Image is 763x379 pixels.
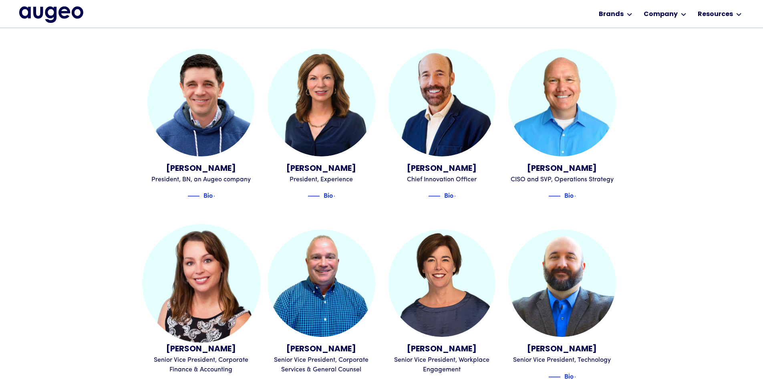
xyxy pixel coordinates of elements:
[599,10,624,19] div: Brands
[187,191,199,201] img: Blue decorative line
[334,191,346,201] img: Blue text arrow
[508,49,616,201] a: John Sirvydas[PERSON_NAME]CISO and SVP, Operations StrategyBlue decorative lineBioBlue text arrow
[508,343,616,355] div: [PERSON_NAME]
[564,190,574,200] div: Bio
[508,355,616,365] div: Senior Vice President, Technology
[454,191,466,201] img: Blue text arrow
[388,49,496,156] img: Kenneth Greer
[268,175,375,184] div: President, Experience
[388,49,496,201] a: Kenneth Greer[PERSON_NAME]Chief Innovation OfficerBlue decorative lineBioBlue text arrow
[147,343,255,355] div: [PERSON_NAME]
[324,190,333,200] div: Bio
[548,191,560,201] img: Blue decorative line
[388,163,496,175] div: [PERSON_NAME]
[203,190,213,200] div: Bio
[268,163,375,175] div: [PERSON_NAME]
[508,49,616,156] img: John Sirvydas
[574,191,586,201] img: Blue text arrow
[388,355,496,375] div: Senior Vice President, Workplace Engagement
[147,175,255,184] div: President, BN, an Augeo company
[428,191,440,201] img: Blue decorative line
[698,10,733,19] div: Resources
[147,163,255,175] div: [PERSON_NAME]
[142,224,260,342] img: Jennifer Vanselow
[268,49,375,156] img: Joan Wells
[147,49,255,201] a: Mike Garsin[PERSON_NAME]President, BN, an Augeo companyBlue decorative lineBioBlue text arrow
[508,163,616,175] div: [PERSON_NAME]
[147,355,255,375] div: Senior Vice President, Corporate Finance & Accounting
[19,6,83,22] a: home
[19,6,83,22] img: Augeo's full logo in midnight blue.
[268,229,375,337] img: Danny Kristal
[388,229,496,337] img: Patty Saari
[147,49,255,156] img: Mike Garsin
[388,175,496,184] div: Chief Innovation Officer
[268,49,375,201] a: Joan Wells[PERSON_NAME]President, ExperienceBlue decorative lineBioBlue text arrow
[388,343,496,355] div: [PERSON_NAME]
[444,190,453,200] div: Bio
[508,229,616,337] img: Nathaniel Engelsen
[308,191,320,201] img: Blue decorative line
[213,191,225,201] img: Blue text arrow
[268,343,375,355] div: [PERSON_NAME]
[644,10,678,19] div: Company
[268,355,375,375] div: Senior Vice President, Corporate Services & General Counsel
[508,175,616,184] div: CISO and SVP, Operations Strategy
